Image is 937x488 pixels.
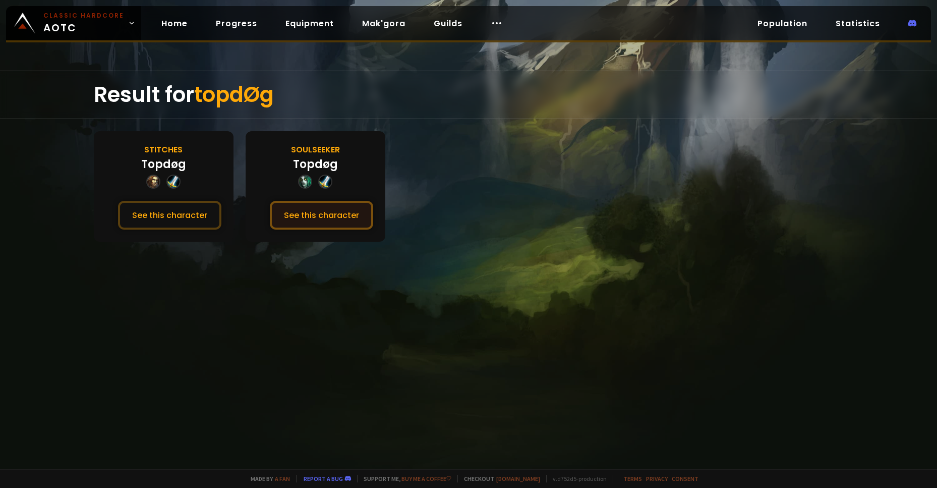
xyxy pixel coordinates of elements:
div: Soulseeker [291,143,340,156]
a: Buy me a coffee [401,475,451,482]
span: Made by [245,475,290,482]
span: Checkout [457,475,540,482]
a: Statistics [828,13,888,34]
a: Classic HardcoreAOTC [6,6,141,40]
a: Population [749,13,815,34]
a: Report a bug [304,475,343,482]
a: Guilds [426,13,471,34]
span: topdØg [194,80,274,110]
div: Stitches [144,143,183,156]
a: Consent [672,475,698,482]
span: v. d752d5 - production [546,475,607,482]
button: See this character [118,201,221,230]
a: Home [153,13,196,34]
a: Progress [208,13,265,34]
button: See this character [270,201,373,230]
div: Topdøg [141,156,186,173]
span: Support me, [357,475,451,482]
a: Privacy [646,475,668,482]
a: a fan [275,475,290,482]
span: AOTC [43,11,124,35]
a: [DOMAIN_NAME] [496,475,540,482]
a: Equipment [277,13,342,34]
a: Mak'gora [354,13,414,34]
a: Terms [623,475,642,482]
div: Result for [94,71,843,119]
small: Classic Hardcore [43,11,124,20]
div: Topdøg [293,156,338,173]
